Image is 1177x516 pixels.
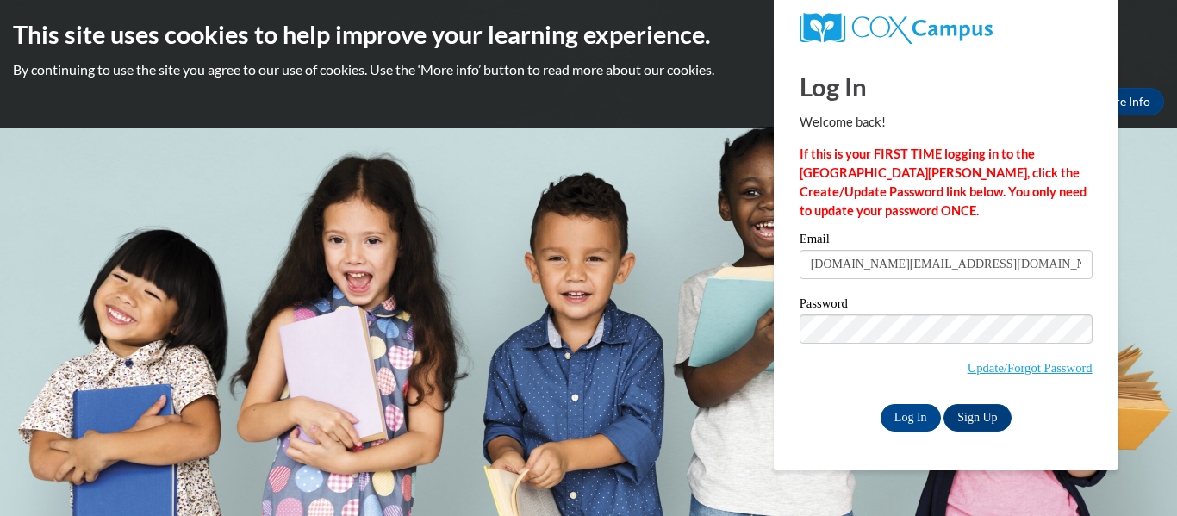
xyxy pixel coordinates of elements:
img: COX Campus [800,13,993,44]
h2: This site uses cookies to help improve your learning experience. [13,17,1164,52]
a: COX Campus [800,13,1093,44]
h1: Log In [800,69,1093,104]
a: More Info [1083,88,1164,115]
a: Update/Forgot Password [968,361,1093,375]
a: Sign Up [943,404,1011,432]
p: Welcome back! [800,113,1093,132]
input: Log In [881,404,941,432]
strong: If this is your FIRST TIME logging in to the [GEOGRAPHIC_DATA][PERSON_NAME], click the Create/Upd... [800,146,1087,218]
label: Password [800,297,1093,314]
label: Email [800,233,1093,250]
p: By continuing to use the site you agree to our use of cookies. Use the ‘More info’ button to read... [13,60,1164,79]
